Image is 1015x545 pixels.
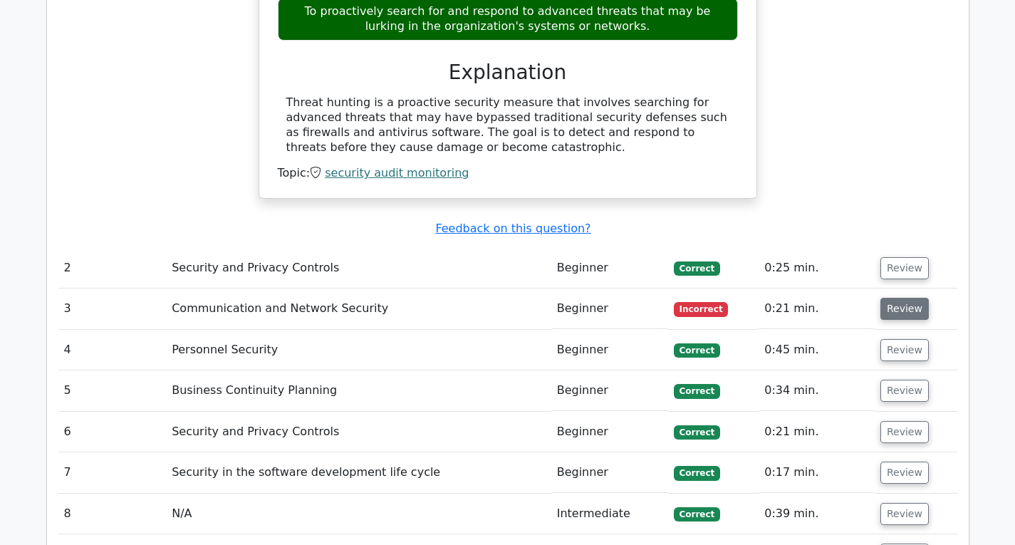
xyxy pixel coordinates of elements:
td: Security and Privacy Controls [166,248,551,289]
td: N/A [166,494,551,534]
td: 0:17 min. [759,452,875,493]
button: Review [880,257,929,279]
td: Beginner [551,289,668,329]
td: 4 [58,330,167,370]
h3: Explanation [286,61,729,85]
td: Security and Privacy Controls [166,412,551,452]
a: Feedback on this question? [435,222,590,235]
span: Incorrect [674,302,729,316]
span: Correct [674,261,720,276]
span: Correct [674,425,720,440]
td: 7 [58,452,167,493]
span: Correct [674,384,720,398]
button: Review [880,298,929,320]
td: 2 [58,248,167,289]
button: Review [880,339,929,361]
td: 6 [58,412,167,452]
td: Security in the software development life cycle [166,452,551,493]
td: 3 [58,289,167,329]
td: 0:45 min. [759,330,875,370]
td: 0:21 min. [759,412,875,452]
a: security audit monitoring [325,166,469,180]
td: 8 [58,494,167,534]
button: Review [880,380,929,402]
span: Correct [674,466,720,480]
td: Communication and Network Security [166,289,551,329]
button: Review [880,462,929,484]
button: Review [880,421,929,443]
td: 5 [58,370,167,411]
td: Beginner [551,452,668,493]
div: Topic: [278,166,738,181]
td: 0:25 min. [759,248,875,289]
button: Review [880,503,929,525]
td: 0:39 min. [759,494,875,534]
td: 0:34 min. [759,370,875,411]
span: Correct [674,507,720,521]
td: 0:21 min. [759,289,875,329]
div: Threat hunting is a proactive security measure that involves searching for advanced threats that ... [286,95,729,155]
td: Intermediate [551,494,668,534]
td: Business Continuity Planning [166,370,551,411]
td: Beginner [551,412,668,452]
td: Beginner [551,330,668,370]
td: Personnel Security [166,330,551,370]
td: Beginner [551,248,668,289]
td: Beginner [551,370,668,411]
span: Correct [674,343,720,358]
